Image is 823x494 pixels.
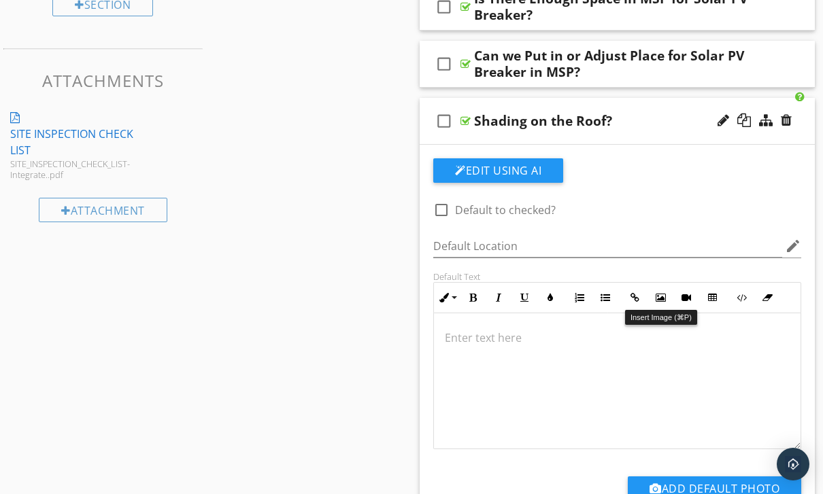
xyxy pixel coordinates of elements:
div: Open Intercom Messenger [777,448,809,480]
button: Edit Using AI [433,158,563,183]
button: Insert Video [673,285,699,311]
div: Default Text [433,271,801,282]
i: check_box_outline_blank [433,48,455,80]
button: Clear Formatting [754,285,780,311]
input: Default Location [433,235,782,258]
div: Attachment [39,198,167,222]
button: Code View [728,285,754,311]
button: Bold (⌘B) [460,285,486,311]
button: Insert Table [699,285,725,311]
button: Colors [537,285,563,311]
div: Insert Image (⌘P) [625,310,697,325]
button: Insert Link (⌘K) [622,285,648,311]
a: Site Inspection Check list SITE_INSPECTION_CHECK_LIST-Integrate..pdf [3,103,206,187]
i: check_box_outline_blank [433,105,455,137]
button: Unordered List [592,285,618,311]
button: Inline Style [434,285,460,311]
div: Can we Put in or Adjust Place for Solar PV Breaker in MSP? [474,48,750,80]
div: Shading on the Roof? [474,113,612,129]
label: Default to checked? [455,203,556,217]
div: Site Inspection Check list [10,126,148,158]
div: SITE_INSPECTION_CHECK_LIST-Integrate..pdf [10,158,148,180]
button: Italic (⌘I) [486,285,511,311]
i: edit [785,238,801,254]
